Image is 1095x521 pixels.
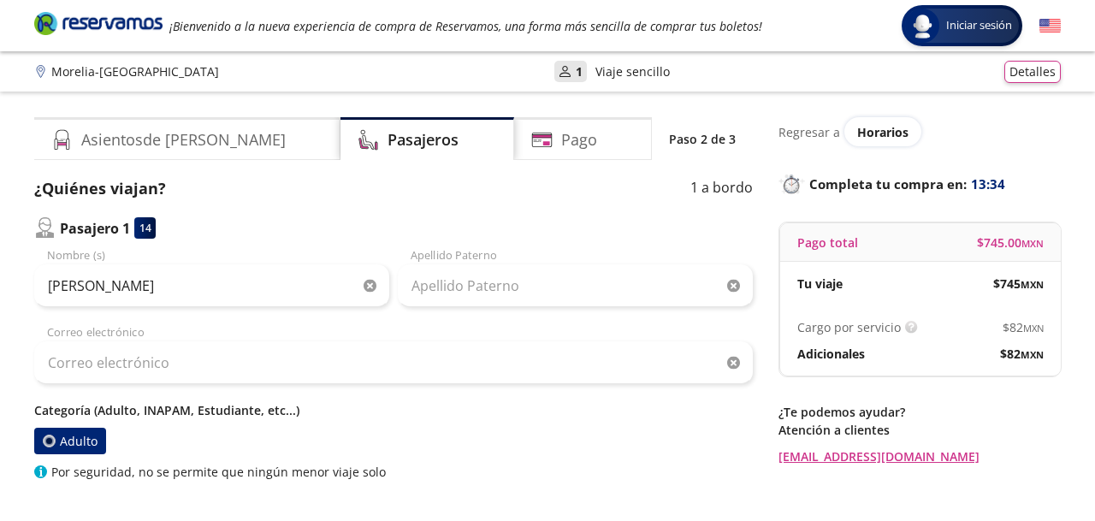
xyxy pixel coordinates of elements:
[34,341,753,384] input: Correo electrónico
[1004,61,1061,83] button: Detalles
[669,130,736,148] p: Paso 2 de 3
[1000,345,1044,363] span: $ 82
[1023,322,1044,335] small: MXN
[778,123,840,141] p: Regresar a
[34,10,163,36] i: Brand Logo
[51,62,219,80] p: Morelia - [GEOGRAPHIC_DATA]
[60,218,130,239] p: Pasajero 1
[1021,237,1044,250] small: MXN
[797,275,843,293] p: Tu viaje
[977,234,1044,252] span: $ 745.00
[993,275,1044,293] span: $ 745
[778,447,1061,465] a: [EMAIL_ADDRESS][DOMAIN_NAME]
[34,177,166,200] p: ¿Quiénes viajan?
[797,234,858,252] p: Pago total
[169,18,762,34] em: ¡Bienvenido a la nueva experiencia de compra de Reservamos, una forma más sencilla de comprar tus...
[576,62,583,80] p: 1
[778,403,1061,421] p: ¿Te podemos ayudar?
[134,217,156,239] div: 14
[797,345,865,363] p: Adicionales
[778,421,1061,439] p: Atención a clientes
[797,318,901,336] p: Cargo por servicio
[33,427,108,455] label: Adulto
[561,128,597,151] h4: Pago
[388,128,459,151] h4: Pasajeros
[996,422,1078,504] iframe: Messagebird Livechat Widget
[1021,348,1044,361] small: MXN
[81,128,286,151] h4: Asientos de [PERSON_NAME]
[1003,318,1044,336] span: $ 82
[34,10,163,41] a: Brand Logo
[398,264,753,307] input: Apellido Paterno
[971,175,1005,194] span: 13:34
[778,172,1061,196] p: Completa tu compra en :
[34,401,753,419] p: Categoría (Adulto, INAPAM, Estudiante, etc...)
[778,117,1061,146] div: Regresar a ver horarios
[939,17,1019,34] span: Iniciar sesión
[857,124,909,140] span: Horarios
[51,463,386,481] p: Por seguridad, no se permite que ningún menor viaje solo
[34,264,389,307] input: Nombre (s)
[595,62,670,80] p: Viaje sencillo
[1021,278,1044,291] small: MXN
[1039,15,1061,37] button: English
[690,177,753,200] p: 1 a bordo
